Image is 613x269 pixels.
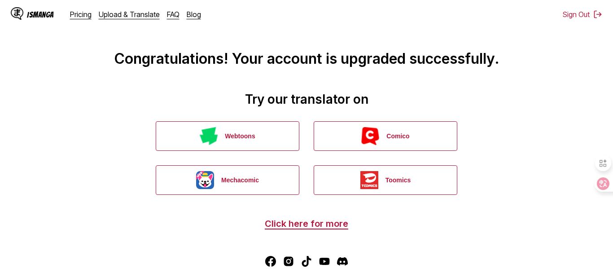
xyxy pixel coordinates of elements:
[156,165,299,195] button: Mechacomic
[265,218,348,229] a: Click here for more
[196,171,214,189] img: Mechacomic
[593,10,602,19] img: Sign out
[7,9,606,67] h1: Congratulations! Your account is upgraded successfully.
[361,127,379,145] img: Comico
[27,10,54,19] div: IsManga
[167,10,180,19] a: FAQ
[563,10,602,19] button: Sign Out
[265,256,276,267] a: Facebook
[187,10,201,19] a: Blog
[265,256,276,267] img: IsManga Facebook
[301,256,312,267] img: IsManga TikTok
[99,10,160,19] a: Upload & Translate
[283,256,294,267] img: IsManga Instagram
[360,171,378,189] img: Toomics
[156,121,299,151] button: Webtoons
[337,256,348,267] img: IsManga Discord
[11,7,70,22] a: IsManga LogoIsManga
[337,256,348,267] a: Discord
[314,121,457,151] button: Comico
[70,10,92,19] a: Pricing
[319,256,330,267] a: Youtube
[283,256,294,267] a: Instagram
[200,127,218,145] img: Webtoons
[11,7,23,20] img: IsManga Logo
[301,256,312,267] a: TikTok
[7,92,606,107] h2: Try our translator on
[314,165,457,195] button: Toomics
[319,256,330,267] img: IsManga YouTube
